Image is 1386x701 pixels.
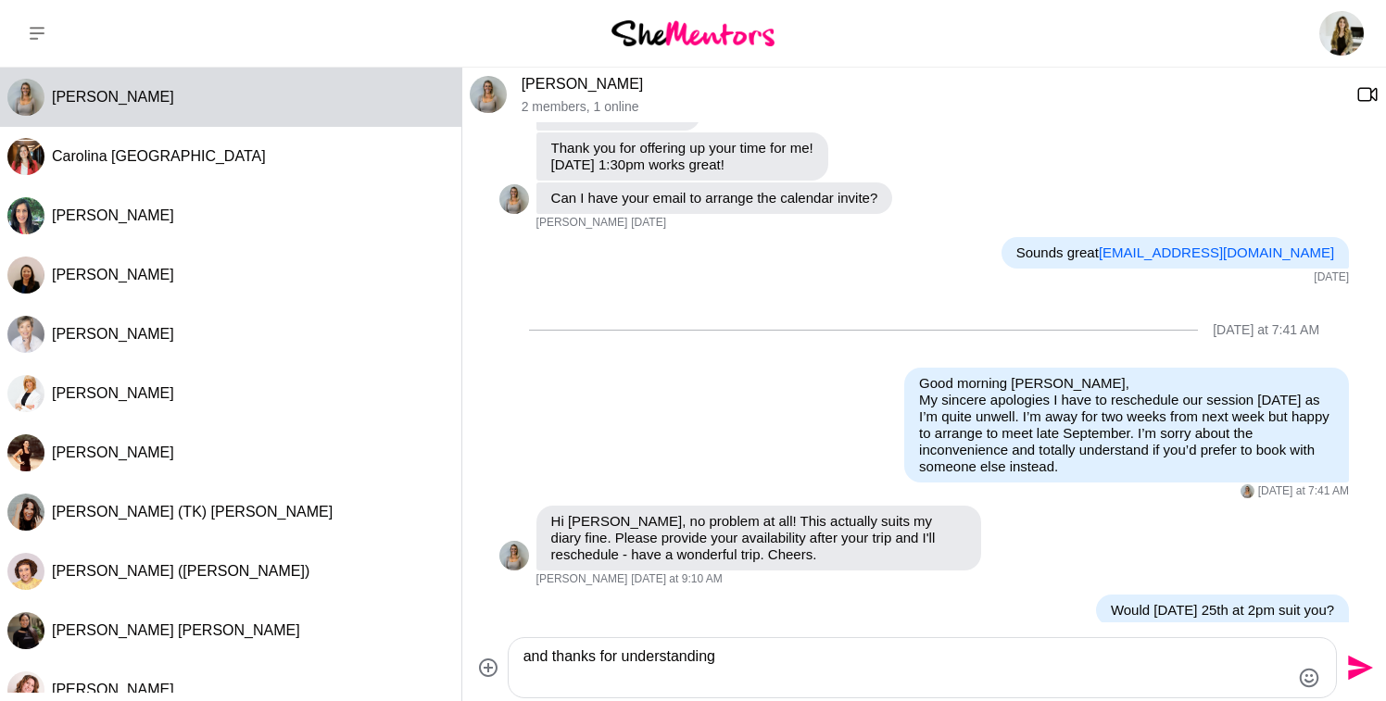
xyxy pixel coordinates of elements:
img: C [499,541,529,570]
time: 2025-08-12T04:17:37.516Z [1314,270,1349,285]
textarea: Type your message [523,645,1290,690]
div: Chloe Green [1241,484,1254,498]
img: T [7,494,44,531]
img: C [7,79,44,116]
img: H [7,197,44,234]
img: K [7,434,44,471]
img: C [7,138,44,175]
div: Chloe Green [499,184,529,214]
span: Carolina [GEOGRAPHIC_DATA] [52,148,266,164]
div: Chloe Green [470,76,507,113]
a: [PERSON_NAME] [522,76,644,92]
div: Anita Balogh [7,316,44,353]
img: She Mentors Logo [611,20,775,45]
span: [PERSON_NAME] [536,216,628,231]
span: [PERSON_NAME] ([PERSON_NAME]) [52,563,309,579]
img: L [7,257,44,294]
div: Carolina Portugal [7,138,44,175]
button: Send [1337,647,1379,689]
time: 2025-09-01T21:41:39.266Z [1258,484,1349,499]
div: Louise Stroyov [7,257,44,294]
button: Emoji picker [1298,667,1320,689]
span: [PERSON_NAME] [52,207,174,223]
div: Chloe Green [499,541,529,570]
p: Sounds great [1016,244,1334,261]
img: M [7,553,44,590]
div: Kat Millar [7,375,44,412]
p: Would [DATE] 25th at 2pm suit you? [1111,602,1334,619]
img: C [470,76,507,113]
img: K [7,375,44,412]
span: [PERSON_NAME] (TK) [PERSON_NAME] [52,504,333,519]
div: [DATE] at 7:41 AM [1213,322,1319,338]
div: Taliah-Kate (TK) Byron [7,494,44,531]
img: Mahsa [1319,11,1364,56]
p: Good morning [PERSON_NAME], My sincere apologies I have to reschedule our session [DATE] as I’m q... [919,375,1334,475]
span: [PERSON_NAME] [52,89,174,105]
span: [PERSON_NAME] [52,267,174,282]
div: Evelyn Lopez Delon [7,612,44,649]
span: [PERSON_NAME] [52,326,174,342]
img: E [7,612,44,649]
time: 2025-08-12T04:08:17.426Z [631,216,666,231]
img: C [1241,484,1254,498]
time: 2025-09-01T23:10:02.947Z [631,572,722,587]
p: 2 members , 1 online [522,99,1342,115]
div: Chloe Green [7,79,44,116]
img: A [7,316,44,353]
p: Thank you for offering up your time for me! [DATE] 1:30pm works great! [551,140,813,173]
a: [EMAIL_ADDRESS][DOMAIN_NAME] [1099,244,1334,260]
p: Hi [PERSON_NAME], no problem at all! This actually suits my diary fine. Please provide your avail... [551,513,966,563]
p: Can I have your email to arrange the calendar invite? [551,190,878,207]
div: Kristy Eagleton [7,434,44,471]
span: [PERSON_NAME] [PERSON_NAME] [52,622,300,638]
span: [PERSON_NAME] [52,682,174,697]
span: [PERSON_NAME] [52,444,174,460]
span: [PERSON_NAME] [536,572,628,587]
span: [PERSON_NAME] [52,385,174,401]
div: Hema Prashar [7,197,44,234]
img: C [499,184,529,214]
div: Melissa Govranos (Bonaddio) [7,553,44,590]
